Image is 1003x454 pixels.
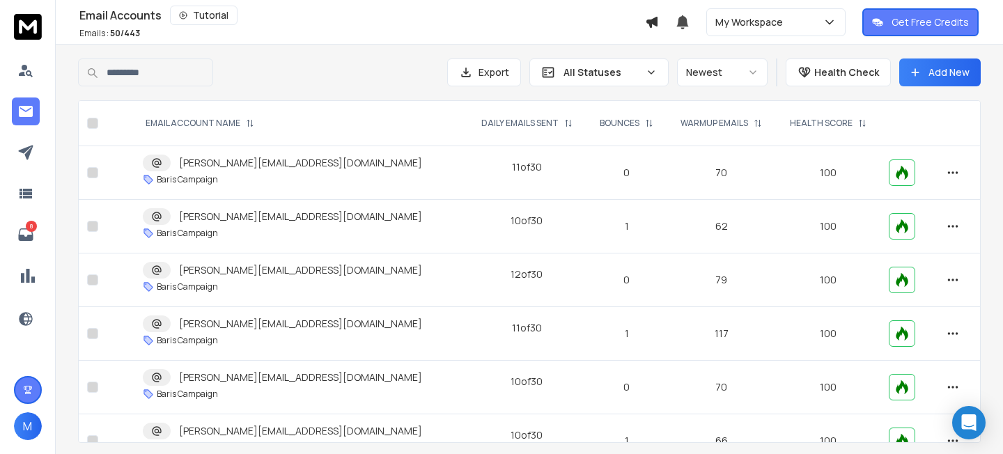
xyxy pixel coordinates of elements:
p: 1 [595,219,658,233]
div: Open Intercom Messenger [952,406,986,439]
p: Baris Campaign [157,174,218,185]
p: HEALTH SCORE [790,118,853,129]
button: Export [447,58,521,86]
span: 50 / 443 [110,27,140,39]
td: 100 [776,146,880,200]
button: Tutorial [170,6,238,25]
p: [PERSON_NAME][EMAIL_ADDRESS][DOMAIN_NAME] [179,424,422,438]
p: [PERSON_NAME][EMAIL_ADDRESS][DOMAIN_NAME] [179,317,422,331]
div: Email Accounts [79,6,645,25]
div: 10 of 30 [511,214,543,228]
p: 0 [595,273,658,287]
td: 100 [776,361,880,414]
p: BOUNCES [600,118,639,129]
p: Health Check [814,65,879,79]
td: 79 [667,253,776,307]
p: WARMUP EMAILS [681,118,748,129]
p: 8 [26,221,37,232]
p: DAILY EMAILS SENT [481,118,559,129]
td: 100 [776,253,880,307]
p: 0 [595,166,658,180]
button: Add New [899,58,981,86]
div: 11 of 30 [512,321,542,335]
div: 11 of 30 [512,160,542,174]
button: Get Free Credits [862,8,979,36]
p: 1 [595,327,658,340]
button: M [14,412,42,440]
p: 0 [595,380,658,394]
td: 100 [776,307,880,361]
p: 1 [595,434,658,448]
p: Emails : [79,28,140,39]
p: [PERSON_NAME][EMAIL_ADDRESS][DOMAIN_NAME] [179,156,422,170]
td: 70 [667,361,776,414]
div: 10 of 30 [511,375,543,389]
td: 117 [667,307,776,361]
p: Baris Campaign [157,335,218,346]
p: [PERSON_NAME][EMAIL_ADDRESS][DOMAIN_NAME] [179,263,422,277]
p: All Statuses [563,65,640,79]
p: [PERSON_NAME][EMAIL_ADDRESS][DOMAIN_NAME] [179,370,422,384]
p: [PERSON_NAME][EMAIL_ADDRESS][DOMAIN_NAME] [179,210,422,224]
div: 12 of 30 [511,267,543,281]
p: Get Free Credits [892,15,969,29]
button: Newest [677,58,768,86]
p: Baris Campaign [157,228,218,239]
td: 62 [667,200,776,253]
p: Baris Campaign [157,281,218,292]
button: Health Check [786,58,891,86]
div: EMAIL ACCOUNT NAME [146,118,254,129]
p: Baris Campaign [157,389,218,400]
td: 70 [667,146,776,200]
div: 10 of 30 [511,428,543,442]
p: My Workspace [715,15,788,29]
a: 8 [12,221,40,249]
td: 100 [776,200,880,253]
